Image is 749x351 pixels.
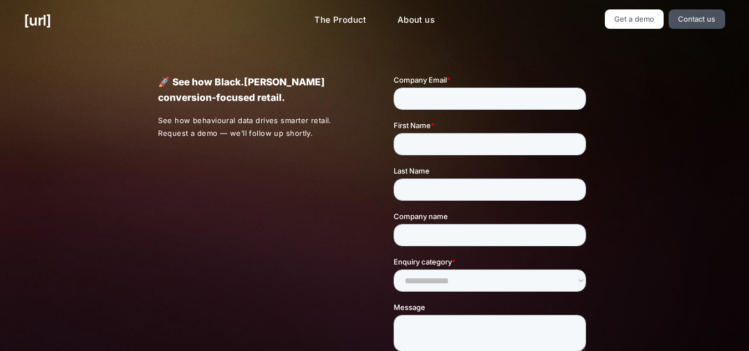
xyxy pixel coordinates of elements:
[158,114,355,140] p: See how behavioural data drives smarter retail. Request a demo — we’ll follow up shortly.
[305,9,375,31] a: The Product
[24,9,51,31] a: [URL]
[669,9,725,29] a: Contact us
[158,74,355,105] p: 🚀 See how Black.[PERSON_NAME] conversion-focused retail.
[389,9,444,31] a: About us
[605,9,664,29] a: Get a demo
